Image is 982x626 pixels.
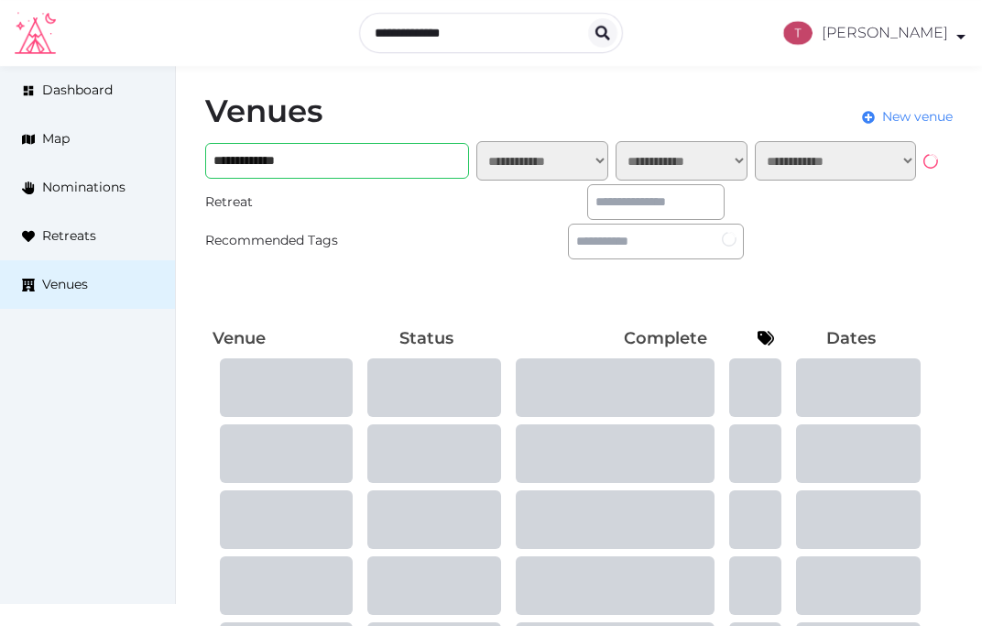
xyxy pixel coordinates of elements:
[42,178,125,197] span: Nominations
[42,275,88,294] span: Venues
[501,322,714,355] th: Complete
[353,322,502,355] th: Status
[205,231,381,250] div: Recommended Tags
[769,21,967,45] a: [PERSON_NAME]
[781,322,921,355] th: Dates
[205,322,353,355] th: Venue
[205,192,381,212] div: Retreat
[42,129,70,148] span: Map
[862,107,953,126] a: New venue
[42,81,113,100] span: Dashboard
[882,107,953,126] span: New venue
[205,95,323,126] h1: Venues
[42,226,96,246] span: Retreats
